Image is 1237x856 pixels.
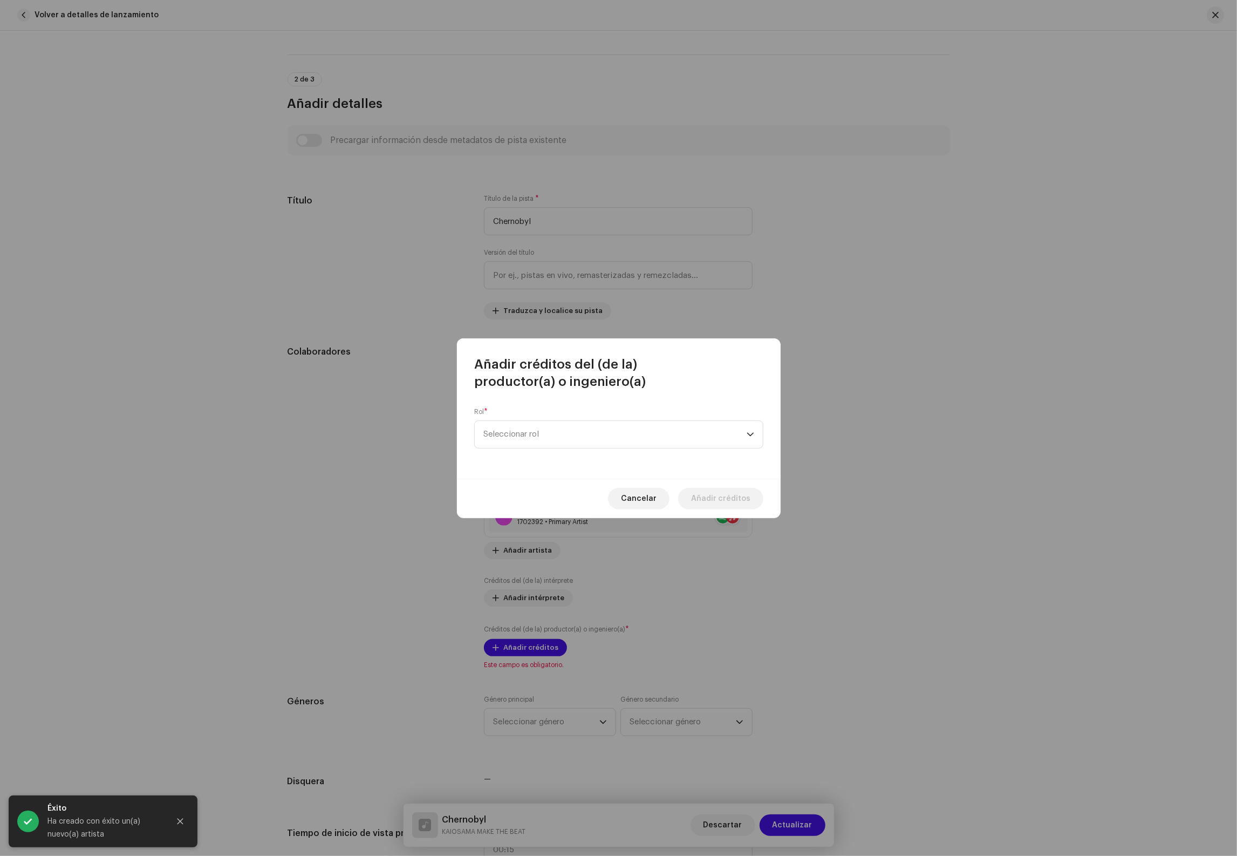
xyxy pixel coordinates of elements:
[621,488,657,509] span: Cancelar
[747,421,754,448] div: dropdown trigger
[474,356,763,390] span: Añadir créditos del (de la) productor(a) o ingeniero(a)
[474,407,488,416] label: Rol
[678,488,763,509] button: Añadir créditos
[169,811,191,832] button: Close
[691,488,750,509] span: Añadir créditos
[483,421,747,448] span: Seleccionar rol
[47,815,161,841] div: Ha creado con éxito un(a) nuevo(a) artista
[608,488,669,509] button: Cancelar
[47,802,161,815] div: Éxito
